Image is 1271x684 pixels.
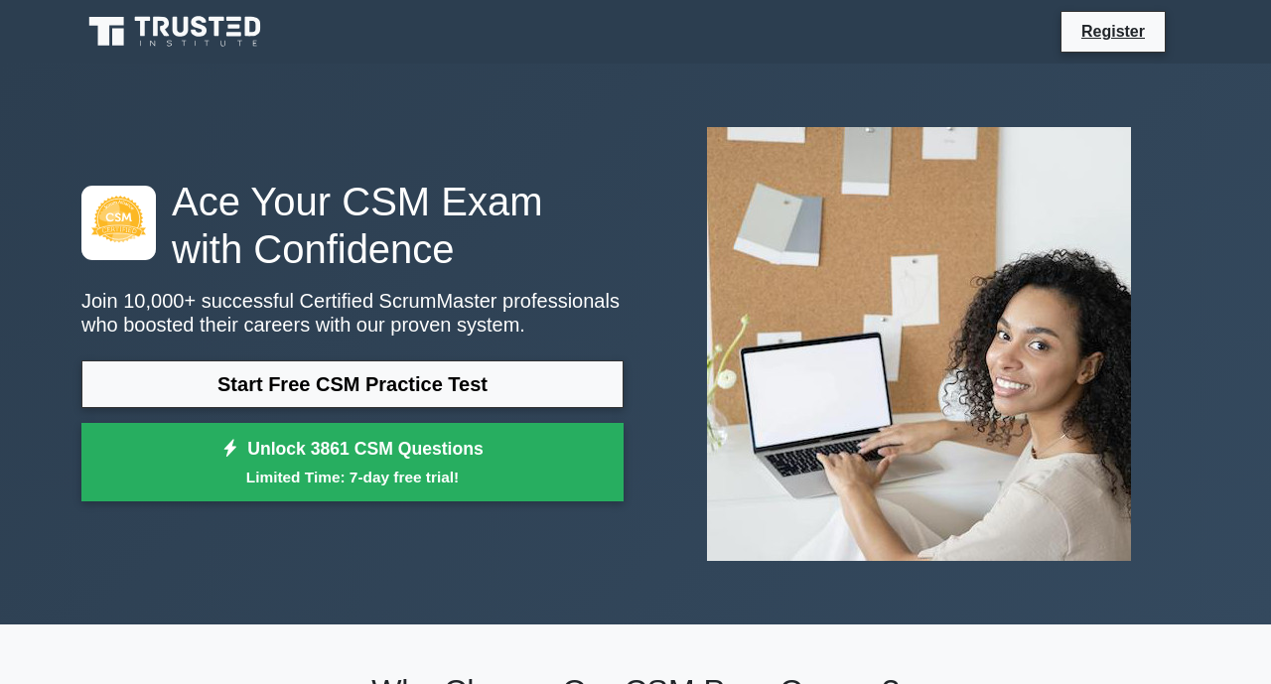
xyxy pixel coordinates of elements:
[1069,19,1157,44] a: Register
[81,360,624,408] a: Start Free CSM Practice Test
[106,466,599,488] small: Limited Time: 7-day free trial!
[81,178,624,273] h1: Ace Your CSM Exam with Confidence
[81,423,624,502] a: Unlock 3861 CSM QuestionsLimited Time: 7-day free trial!
[81,289,624,337] p: Join 10,000+ successful Certified ScrumMaster professionals who boosted their careers with our pr...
